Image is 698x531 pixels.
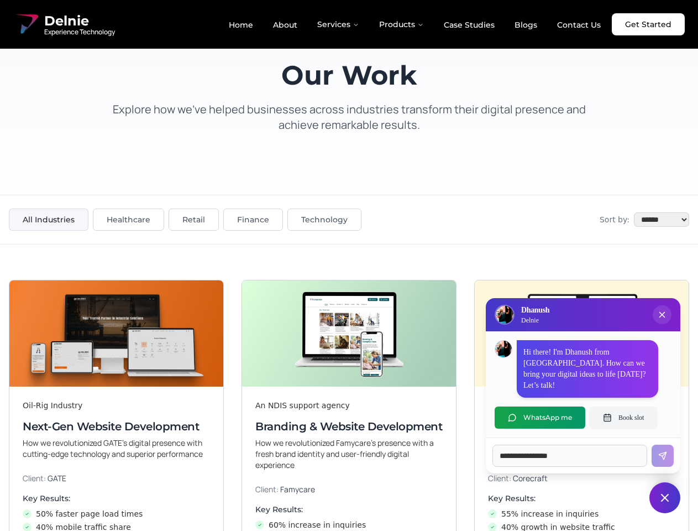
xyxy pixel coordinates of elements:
[612,13,685,35] a: Get Started
[255,519,443,530] li: 60% increase in inquiries
[521,316,549,325] p: Delnie
[23,438,210,460] p: How we revolutionized GATE’s digital presence with cutting-edge technology and superior performance
[48,473,66,483] span: GATE
[264,15,306,34] a: About
[475,280,689,387] img: Digital & Brand Revamp
[44,12,115,30] span: Delnie
[308,13,368,35] button: Services
[255,438,443,471] p: How we revolutionized Famycare’s presence with a fresh brand identity and user-friendly digital e...
[653,305,671,324] button: Close chat popup
[102,62,597,88] h1: Our Work
[548,15,610,34] a: Contact Us
[23,400,210,411] div: Oil-Rig Industry
[255,419,443,434] h3: Branding & Website Development
[93,209,164,231] button: Healthcare
[44,28,115,37] span: Experience Technology
[495,341,512,357] img: Dhanush
[23,473,210,484] p: Client:
[23,493,210,504] h4: Key Results:
[649,482,680,513] button: Close chat
[220,15,262,34] a: Home
[23,419,210,434] h3: Next-Gen Website Development
[242,280,456,387] img: Branding & Website Development
[523,347,652,391] p: Hi there! I'm Dhanush from [GEOGRAPHIC_DATA]. How can we bring your digital ideas to life [DATE]?...
[23,508,210,519] li: 50% faster page load times
[495,407,585,429] button: WhatsApp me
[223,209,283,231] button: Finance
[102,102,597,133] p: Explore how we've helped businesses across industries transform their digital presence and achiev...
[9,280,223,387] img: Next-Gen Website Development
[506,15,546,34] a: Blogs
[370,13,433,35] button: Products
[435,15,503,34] a: Case Studies
[220,13,610,35] nav: Main
[600,214,629,225] span: Sort by:
[255,400,443,411] div: An NDIS support agency
[9,209,88,231] button: All Industries
[169,209,219,231] button: Retail
[255,504,443,515] h4: Key Results:
[280,484,315,494] span: Famycare
[287,209,361,231] button: Technology
[255,484,443,495] p: Client:
[488,508,675,519] li: 55% increase in inquiries
[496,306,513,324] img: Delnie Logo
[13,11,40,38] img: Delnie Logo
[521,305,549,316] h3: Dhanush
[590,407,657,429] button: Book slot
[13,11,115,38] a: Delnie Logo Full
